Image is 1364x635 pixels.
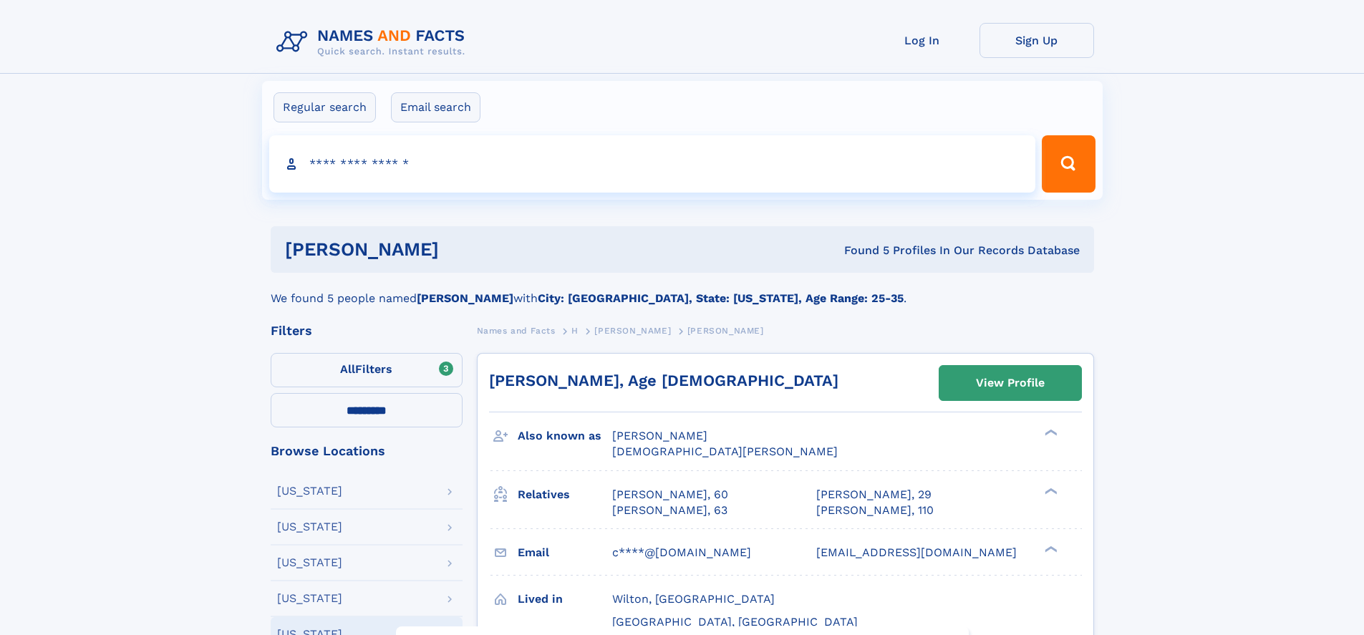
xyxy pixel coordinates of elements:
span: Wilton, [GEOGRAPHIC_DATA] [612,592,775,606]
a: H [571,321,579,339]
span: [PERSON_NAME] [594,326,671,336]
span: [PERSON_NAME] [687,326,764,336]
a: [PERSON_NAME], 60 [612,487,728,503]
h3: Email [518,541,612,565]
span: All [340,362,355,376]
div: ❯ [1041,428,1058,437]
a: Log In [865,23,980,58]
span: [EMAIL_ADDRESS][DOMAIN_NAME] [816,546,1017,559]
a: Sign Up [980,23,1094,58]
div: View Profile [976,367,1045,399]
h3: Also known as [518,424,612,448]
div: We found 5 people named with . [271,273,1094,307]
a: View Profile [939,366,1081,400]
span: [PERSON_NAME] [612,429,707,442]
div: Found 5 Profiles In Our Records Database [642,243,1080,258]
a: Names and Facts [477,321,556,339]
div: [US_STATE] [277,593,342,604]
input: search input [269,135,1036,193]
span: [GEOGRAPHIC_DATA], [GEOGRAPHIC_DATA] [612,615,858,629]
div: Filters [271,324,463,337]
button: Search Button [1042,135,1095,193]
label: Regular search [274,92,376,122]
div: [US_STATE] [277,521,342,533]
label: Filters [271,353,463,387]
a: [PERSON_NAME], Age [DEMOGRAPHIC_DATA] [489,372,838,389]
h1: [PERSON_NAME] [285,241,642,258]
label: Email search [391,92,480,122]
b: City: [GEOGRAPHIC_DATA], State: [US_STATE], Age Range: 25-35 [538,291,904,305]
div: [US_STATE] [277,485,342,497]
div: ❯ [1041,544,1058,553]
a: [PERSON_NAME] [594,321,671,339]
a: [PERSON_NAME], 63 [612,503,727,518]
span: [DEMOGRAPHIC_DATA][PERSON_NAME] [612,445,838,458]
img: Logo Names and Facts [271,23,477,62]
div: ❯ [1041,486,1058,495]
b: [PERSON_NAME] [417,291,513,305]
a: [PERSON_NAME], 110 [816,503,934,518]
div: [US_STATE] [277,557,342,568]
h3: Relatives [518,483,612,507]
div: Browse Locations [271,445,463,457]
span: H [571,326,579,336]
a: [PERSON_NAME], 29 [816,487,932,503]
h3: Lived in [518,587,612,611]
